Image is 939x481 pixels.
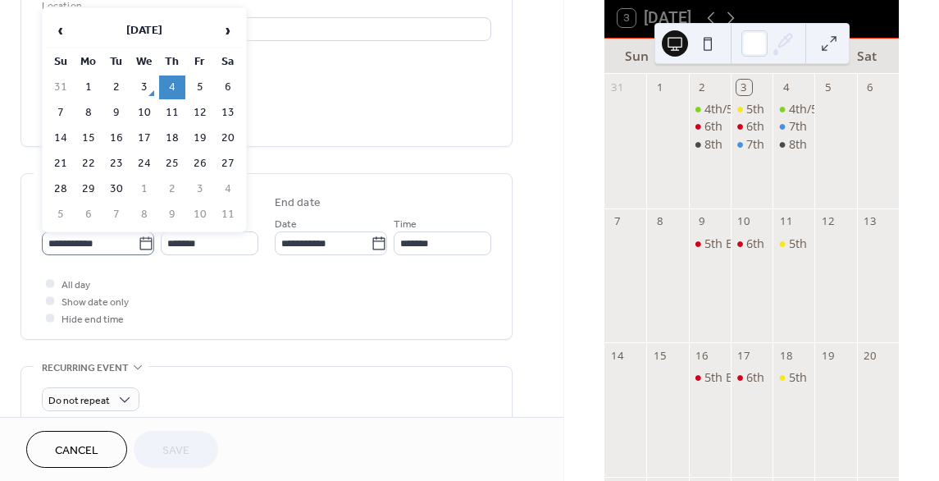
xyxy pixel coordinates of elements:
[103,101,130,125] td: 9
[187,76,213,99] td: 5
[55,442,98,460] span: Cancel
[610,214,625,229] div: 7
[618,39,656,74] div: Sun
[103,177,130,201] td: 30
[75,101,102,125] td: 8
[821,80,836,94] div: 5
[610,80,625,94] div: 31
[704,136,722,153] div: 8th
[75,50,102,74] th: Mo
[103,203,130,227] td: 7
[695,214,709,229] div: 9
[275,195,321,212] div: End date
[215,203,241,227] td: 11
[652,214,667,229] div: 8
[704,118,722,135] div: 6th
[773,369,814,386] div: 5th
[159,76,185,99] td: 4
[689,101,731,117] div: 4th/5th Silver
[746,236,764,252] div: 6th
[48,152,74,176] td: 21
[62,294,129,311] span: Show date only
[215,76,241,99] td: 6
[159,152,185,176] td: 25
[131,50,157,74] th: We
[187,152,213,176] td: 26
[275,216,297,233] span: Date
[704,101,778,117] div: 4th/5th Silver
[159,177,185,201] td: 2
[62,277,90,294] span: All day
[695,349,709,364] div: 16
[48,126,74,150] td: 14
[736,214,751,229] div: 10
[689,136,731,153] div: 8th
[789,236,807,252] div: 5th
[215,50,241,74] th: Sa
[821,214,836,229] div: 12
[863,80,877,94] div: 6
[746,136,764,153] div: 7th
[26,431,127,468] button: Cancel
[103,50,130,74] th: Tu
[215,126,241,150] td: 20
[159,50,185,74] th: Th
[48,392,110,410] span: Do not repeat
[731,369,773,386] div: 6th
[131,203,157,227] td: 8
[789,136,807,153] div: 8th
[863,214,877,229] div: 13
[778,214,793,229] div: 11
[215,152,241,176] td: 27
[215,101,241,125] td: 13
[746,101,764,117] div: 5th
[773,236,814,252] div: 5th
[731,101,773,117] div: 5th
[103,126,130,150] td: 16
[695,80,709,94] div: 2
[187,101,213,125] td: 12
[48,177,74,201] td: 28
[42,360,129,377] span: Recurring event
[131,126,157,150] td: 17
[159,126,185,150] td: 18
[746,118,764,135] div: 6th
[773,118,814,135] div: 7th
[746,369,764,386] div: 6th
[652,349,667,364] div: 15
[610,349,625,364] div: 14
[731,236,773,252] div: 6th
[131,152,157,176] td: 24
[689,236,731,252] div: 5th Black/6th
[773,136,814,153] div: 8th
[863,349,877,364] div: 20
[131,177,157,201] td: 1
[159,203,185,227] td: 9
[48,50,74,74] th: Su
[75,203,102,227] td: 6
[75,76,102,99] td: 1
[778,80,793,94] div: 4
[48,101,74,125] td: 7
[187,50,213,74] th: Fr
[75,152,102,176] td: 22
[689,118,731,135] div: 6th
[187,203,213,227] td: 10
[75,177,102,201] td: 29
[216,14,240,47] span: ›
[48,203,74,227] td: 5
[48,76,74,99] td: 31
[131,101,157,125] td: 10
[736,80,751,94] div: 3
[704,369,777,386] div: 5th Black/6th
[731,136,773,153] div: 7th
[652,80,667,94] div: 1
[131,76,157,99] td: 3
[75,13,213,48] th: [DATE]
[187,126,213,150] td: 19
[731,118,773,135] div: 6th
[704,236,777,252] div: 5th Black/6th
[62,311,124,328] span: Hide end time
[789,101,863,117] div: 4th/5th Silver
[187,177,213,201] td: 3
